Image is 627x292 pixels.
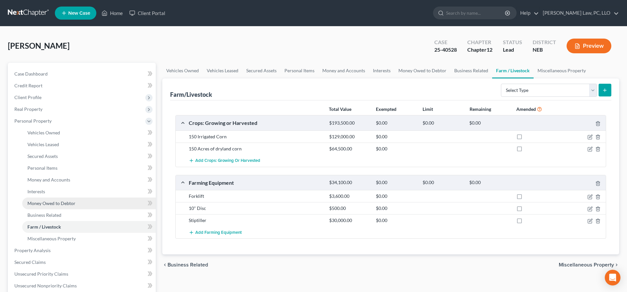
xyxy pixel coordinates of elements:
div: $193,500.00 [326,120,373,126]
a: Unsecured Nonpriority Claims [9,280,156,292]
span: 12 [487,46,492,53]
span: Credit Report [14,83,42,88]
a: Secured Assets [242,63,281,78]
a: Money Owed to Debtor [22,198,156,209]
span: Case Dashboard [14,71,48,77]
span: Add Farming Equipment [195,230,242,235]
a: Money and Accounts [22,174,156,186]
a: Credit Report [9,80,156,92]
div: $30,000.00 [326,217,373,224]
span: [PERSON_NAME] [8,41,70,50]
div: Open Intercom Messenger [605,270,620,285]
a: Miscellaneous Property [534,63,590,78]
a: Secured Claims [9,256,156,268]
div: Farming Equipment [185,179,326,186]
span: Property Analysis [14,248,51,253]
div: Chapter [467,39,492,46]
span: Client Profile [14,94,41,100]
button: Preview [567,39,611,53]
a: Money and Accounts [318,63,369,78]
span: Vehicles Owned [27,130,60,135]
a: Help [517,7,539,19]
a: Vehicles Leased [22,139,156,150]
a: Business Related [450,63,492,78]
div: $64,500.00 [326,146,373,152]
div: $0.00 [419,120,466,126]
a: Client Portal [126,7,169,19]
div: $0.00 [373,146,419,152]
span: Unsecured Nonpriority Claims [14,283,77,288]
div: Status [503,39,522,46]
div: $0.00 [466,180,513,186]
a: Secured Assets [22,150,156,162]
span: Miscellaneous Property [27,236,76,241]
div: $0.00 [466,120,513,126]
span: Add Crops: Growing or Harvested [195,158,260,163]
a: Money Owed to Debtor [394,63,450,78]
a: Business Related [22,209,156,221]
div: Forklift [185,193,326,199]
div: NEB [533,46,556,54]
span: Farm / Livestock [27,224,61,230]
span: Interests [27,189,45,194]
strong: Remaining [470,106,491,112]
strong: Amended [516,106,536,112]
i: chevron_right [614,262,619,267]
div: $0.00 [373,205,419,212]
span: Secured Claims [14,259,46,265]
div: 10" Disc [185,205,326,212]
div: Farm/Livestock [170,91,212,98]
div: 150 Irrigated Corn [185,133,326,140]
div: Crops: Growing or Harvested [185,119,326,126]
a: Vehicles Owned [22,127,156,139]
span: New Case [68,11,90,16]
div: $3,600.00 [326,193,373,199]
a: Farm / Livestock [492,63,534,78]
span: Personal Items [27,165,57,171]
a: Unsecured Priority Claims [9,268,156,280]
span: Unsecured Priority Claims [14,271,68,277]
input: Search by name... [446,7,506,19]
span: Real Property [14,106,42,112]
a: Personal Items [22,162,156,174]
span: Money and Accounts [27,177,70,182]
span: Secured Assets [27,153,58,159]
div: $500.00 [326,205,373,212]
button: Add Farming Equipment [189,226,242,238]
div: District [533,39,556,46]
div: $0.00 [419,180,466,186]
button: chevron_left Business Related [162,262,208,267]
strong: Exempted [376,106,396,112]
strong: Total Value [329,106,351,112]
div: 25-40528 [434,46,457,54]
div: $129,000.00 [326,133,373,140]
strong: Limit [423,106,433,112]
a: Farm / Livestock [22,221,156,233]
div: $0.00 [373,120,419,126]
div: Stiptiller [185,217,326,224]
div: Lead [503,46,522,54]
div: $0.00 [373,133,419,140]
a: Case Dashboard [9,68,156,80]
span: Business Related [168,262,208,267]
div: $34,100.00 [326,180,373,186]
a: Vehicles Owned [162,63,203,78]
div: Chapter [467,46,492,54]
a: Interests [22,186,156,198]
a: Vehicles Leased [203,63,242,78]
div: $0.00 [373,217,419,224]
button: Miscellaneous Property chevron_right [559,262,619,267]
span: Vehicles Leased [27,142,59,147]
div: Case [434,39,457,46]
span: Personal Property [14,118,52,124]
span: Business Related [27,212,61,218]
div: $0.00 [373,193,419,199]
a: Home [98,7,126,19]
button: Add Crops: Growing or Harvested [189,155,260,167]
span: Money Owed to Debtor [27,200,75,206]
a: Personal Items [281,63,318,78]
span: Miscellaneous Property [559,262,614,267]
a: Miscellaneous Property [22,233,156,245]
a: Interests [369,63,394,78]
div: 150 Acres of dryland corn [185,146,326,152]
